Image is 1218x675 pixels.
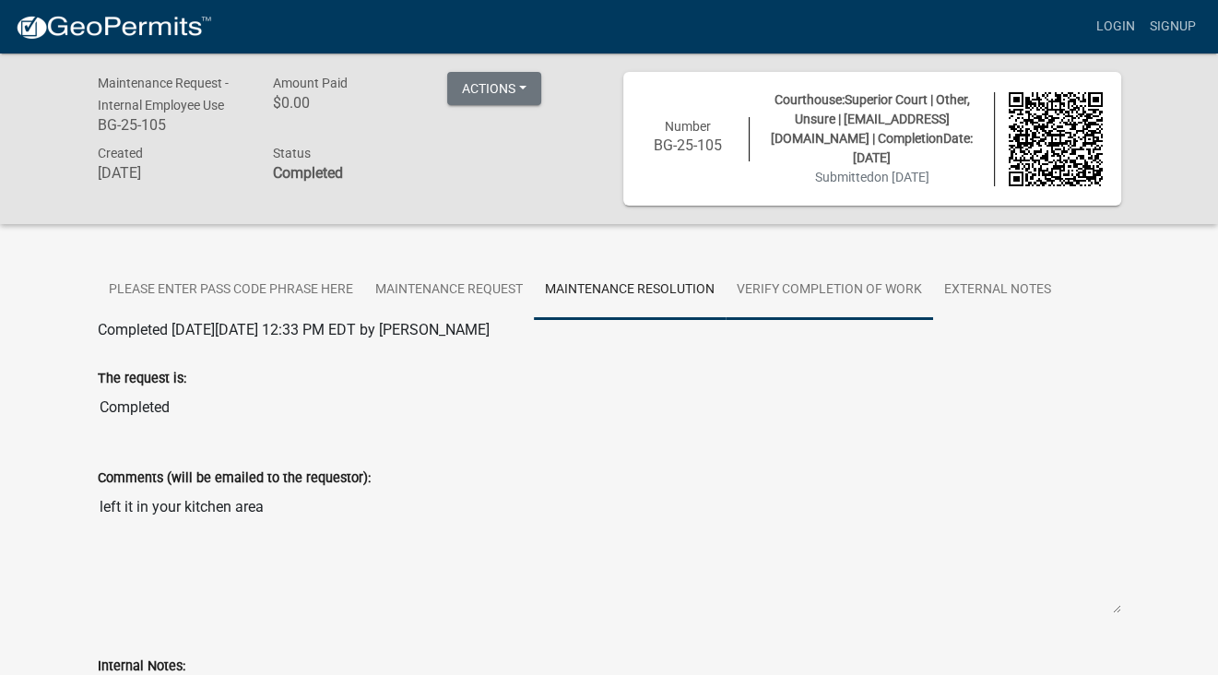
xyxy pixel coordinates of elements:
[272,76,347,90] span: Amount Paid
[933,261,1062,320] a: External Notes
[1009,92,1103,186] img: QR code
[98,373,186,385] label: The request is:
[98,321,490,338] span: Completed [DATE][DATE] 12:33 PM EDT by [PERSON_NAME]
[534,261,726,320] a: Maintenance Resolution
[98,261,364,320] a: Please Enter Pass Code Phrase Here
[665,119,711,134] span: Number
[98,76,229,112] span: Maintenance Request - Internal Employee Use
[98,116,245,134] h6: BG-25-105
[272,146,310,160] span: Status
[98,472,371,485] label: Comments (will be emailed to the requestor):
[98,489,1121,614] textarea: left it in your kitchen area
[272,94,420,112] h6: $0.00
[642,136,736,154] h6: BG-25-105
[1142,9,1203,44] a: Signup
[815,170,929,184] span: Submitted on [DATE]
[364,261,534,320] a: Maintenance Request
[272,164,342,182] strong: Completed
[98,164,245,182] h6: [DATE]
[98,660,185,673] label: Internal Notes:
[447,72,541,105] button: Actions
[98,146,143,160] span: Created
[771,92,973,165] span: Courthouse:Superior Court | Other, Unsure | [EMAIL_ADDRESS][DOMAIN_NAME] | CompletionDate: [DATE]
[726,261,933,320] a: Verify Completion of work
[1089,9,1142,44] a: Login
